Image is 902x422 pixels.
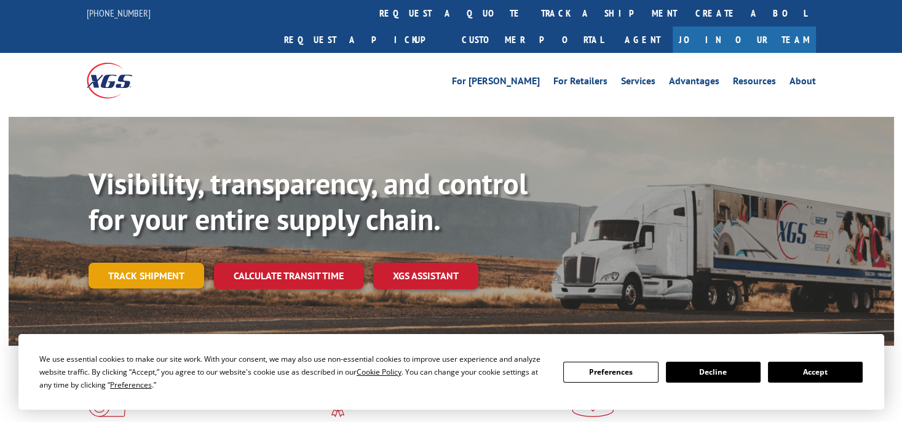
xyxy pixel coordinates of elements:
button: Preferences [563,362,658,383]
a: XGS ASSISTANT [373,263,478,289]
button: Accept [768,362,863,383]
a: Services [621,76,655,90]
a: [PHONE_NUMBER] [87,7,151,19]
a: Resources [733,76,776,90]
button: Decline [666,362,761,383]
div: Cookie Consent Prompt [18,334,884,410]
a: About [789,76,816,90]
span: Preferences [110,380,152,390]
a: For Retailers [553,76,607,90]
a: For [PERSON_NAME] [452,76,540,90]
a: Customer Portal [453,26,612,53]
a: Join Our Team [673,26,816,53]
div: We use essential cookies to make our site work. With your consent, we may also use non-essential ... [39,352,548,391]
span: Cookie Policy [357,367,402,377]
a: Calculate transit time [214,263,363,289]
a: Request a pickup [275,26,453,53]
a: Agent [612,26,673,53]
b: Visibility, transparency, and control for your entire supply chain. [89,164,528,238]
a: Advantages [669,76,719,90]
a: Track shipment [89,263,204,289]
